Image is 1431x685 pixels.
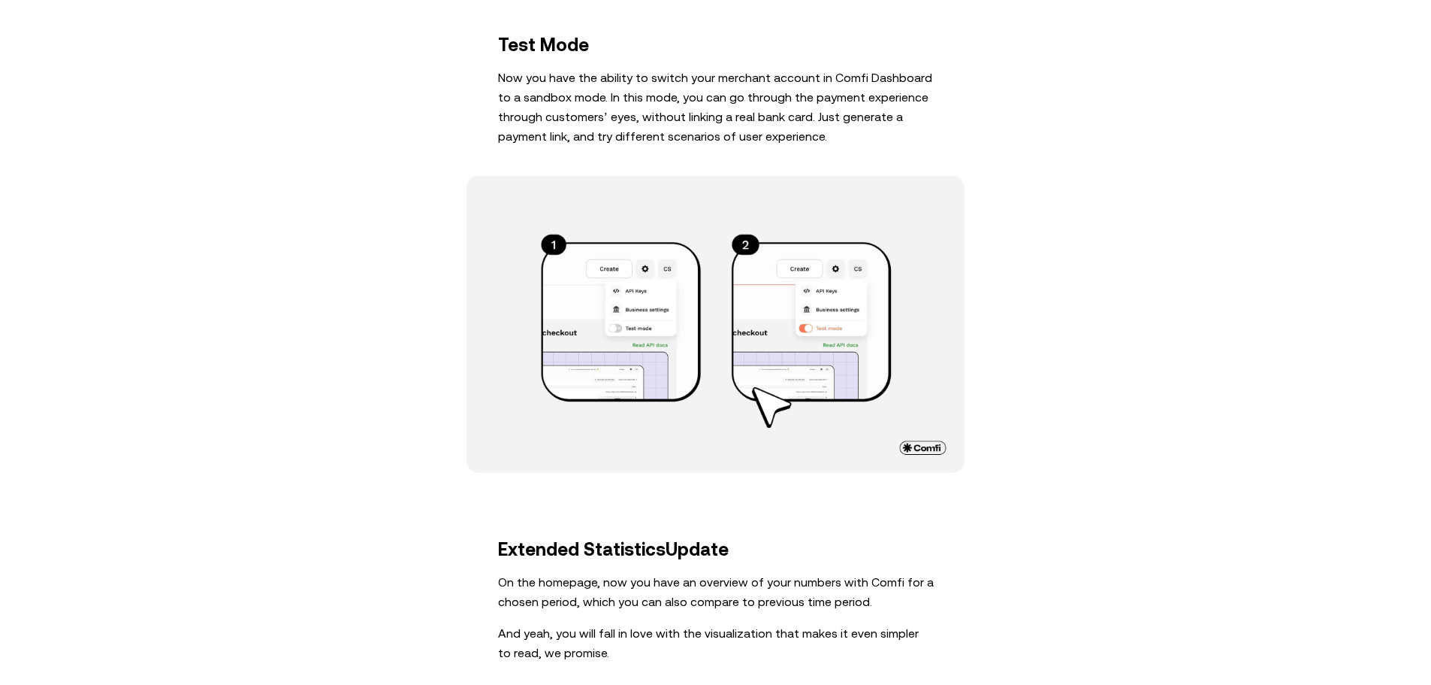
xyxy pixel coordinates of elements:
h2: Update [498,539,934,560]
p: Now you have the ability to switch your merchant account in Comfi Dashboard to a sandbox mode. In... [498,68,934,146]
strong: Extended Statistics [498,539,666,559]
p: And yeah, you will fall in love with the visualization that makes it even simpler to read, we pro... [498,623,934,662]
strong: Test Mode [498,35,589,55]
p: On the homepage, now you have an overview of your numbers with Comfi for a chosen period, which y... [498,572,934,611]
img: Product Update: Deal Funnel, Screenshot of User experience mode [466,176,965,473]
